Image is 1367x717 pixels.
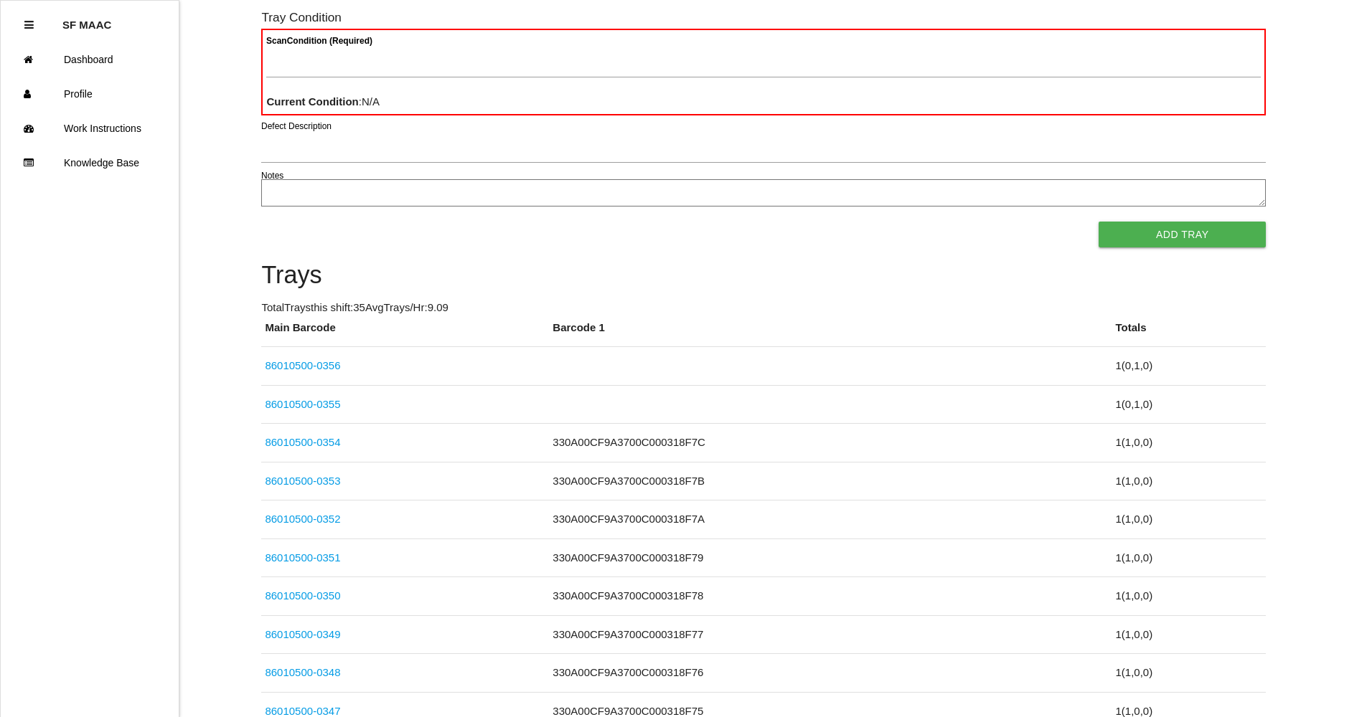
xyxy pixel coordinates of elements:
[265,475,340,487] a: 86010500-0353
[266,36,372,46] b: Scan Condition (Required)
[1112,320,1266,347] th: Totals
[1112,654,1266,693] td: 1 ( 1 , 0 , 0 )
[549,500,1112,539] td: 330A00CF9A3700C000318F7A
[1112,577,1266,616] td: 1 ( 1 , 0 , 0 )
[549,577,1112,616] td: 330A00CF9A3700C000318F78
[549,615,1112,654] td: 330A00CF9A3700C000318F77
[549,424,1112,462] td: 330A00CF9A3700C000318F7C
[265,551,340,564] a: 86010500-0351
[1112,385,1266,424] td: 1 ( 0 , 1 , 0 )
[1112,347,1266,386] td: 1 ( 0 , 1 , 0 )
[1112,462,1266,500] td: 1 ( 1 , 0 , 0 )
[1,146,179,180] a: Knowledge Base
[549,462,1112,500] td: 330A00CF9A3700C000318F7B
[62,8,111,31] p: SF MAAC
[549,538,1112,577] td: 330A00CF9A3700C000318F79
[265,589,340,602] a: 86010500-0350
[261,300,1266,316] p: Total Trays this shift: 35 Avg Trays /Hr: 9.09
[549,654,1112,693] td: 330A00CF9A3700C000318F76
[1,111,179,146] a: Work Instructions
[266,95,380,108] span: : N/A
[265,628,340,640] a: 86010500-0349
[265,436,340,448] a: 86010500-0354
[265,359,340,371] a: 86010500-0356
[261,320,549,347] th: Main Barcode
[265,666,340,678] a: 86010500-0348
[1099,222,1266,247] button: Add Tray
[261,11,1266,24] h6: Tray Condition
[1112,500,1266,539] td: 1 ( 1 , 0 , 0 )
[1112,538,1266,577] td: 1 ( 1 , 0 , 0 )
[265,513,340,525] a: 86010500-0352
[266,95,358,108] b: Current Condition
[549,320,1112,347] th: Barcode 1
[261,262,1266,289] h4: Trays
[261,120,332,133] label: Defect Description
[1112,615,1266,654] td: 1 ( 1 , 0 , 0 )
[265,398,340,410] a: 86010500-0355
[1,77,179,111] a: Profile
[261,169,283,182] label: Notes
[24,8,34,42] div: Close
[1112,424,1266,462] td: 1 ( 1 , 0 , 0 )
[1,42,179,77] a: Dashboard
[265,705,340,717] a: 86010500-0347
